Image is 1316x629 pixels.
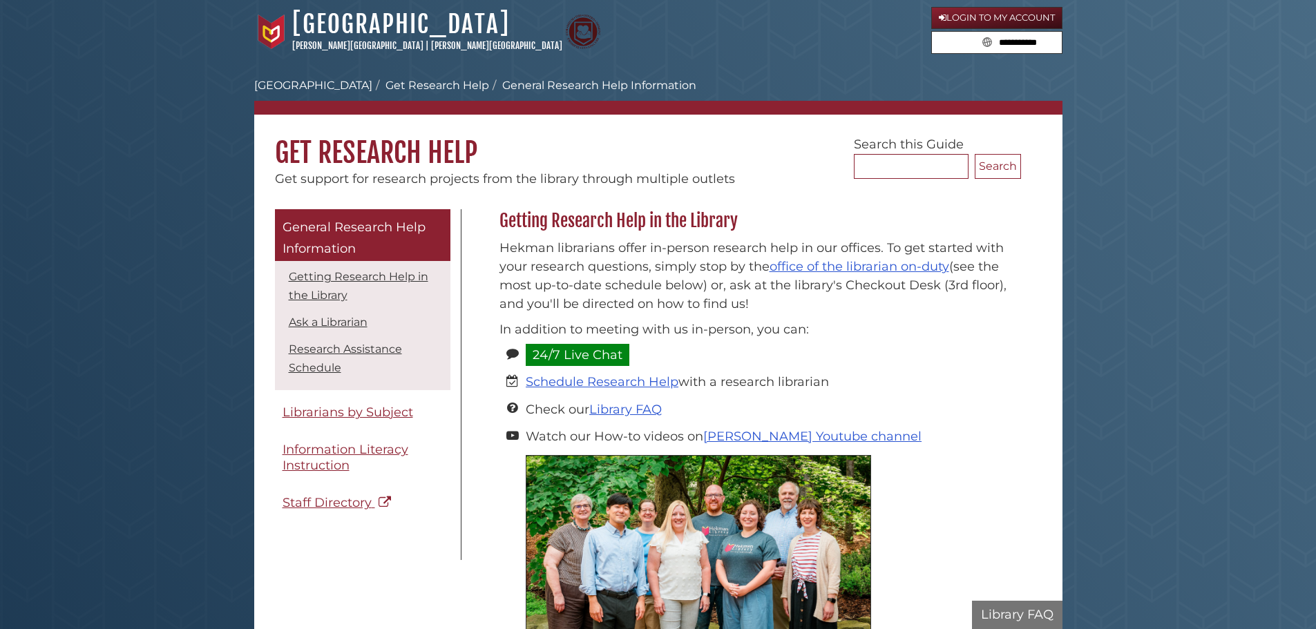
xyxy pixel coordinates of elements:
a: [PERSON_NAME][GEOGRAPHIC_DATA] [292,40,423,51]
a: General Research Help Information [275,209,450,261]
a: office of the librarian on-duty [770,259,949,274]
a: Staff Directory [275,487,450,519]
button: Library FAQ [972,601,1062,629]
a: Library FAQ [589,402,662,417]
a: 24/7 Live Chat [526,344,629,366]
a: Login to My Account [931,7,1062,29]
span: Librarians by Subject [283,405,413,420]
a: Research Assistance Schedule [289,342,402,374]
button: Search [978,32,996,50]
button: Search [975,154,1021,179]
a: [PERSON_NAME][GEOGRAPHIC_DATA] [431,40,562,51]
span: | [426,40,429,51]
a: Schedule Research Help [526,374,678,389]
p: Hekman librarians offer in-person research help in our offices. To get started with your research... [499,239,1014,313]
h2: Getting Research Help in the Library [493,210,1021,232]
div: Guide Pages [275,209,450,525]
li: with a research librarian [526,373,1013,391]
a: [GEOGRAPHIC_DATA] [254,79,372,92]
a: [PERSON_NAME] Youtube channel [703,429,922,444]
a: Librarians by Subject [275,397,450,428]
img: Calvin Theological Seminary [566,14,600,49]
form: Search library guides, policies, and FAQs. [931,31,1062,55]
a: Get Research Help [385,79,489,92]
a: Ask a Librarian [289,316,368,329]
span: General Research Help Information [283,220,426,257]
span: Staff Directory [283,495,372,510]
p: In addition to meeting with us in-person, you can: [499,320,1014,339]
a: Getting Research Help in the Library [289,270,428,302]
span: Get support for research projects from the library through multiple outlets [275,171,735,186]
a: Information Literacy Instruction [275,434,450,481]
h1: Get Research Help [254,115,1062,170]
a: [GEOGRAPHIC_DATA] [292,9,510,39]
span: Information Literacy Instruction [283,442,408,473]
li: Watch our How-to videos on [526,427,1013,446]
img: Calvin University [254,14,289,49]
li: Check our [526,400,1013,419]
li: General Research Help Information [489,77,696,94]
nav: breadcrumb [254,77,1062,115]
